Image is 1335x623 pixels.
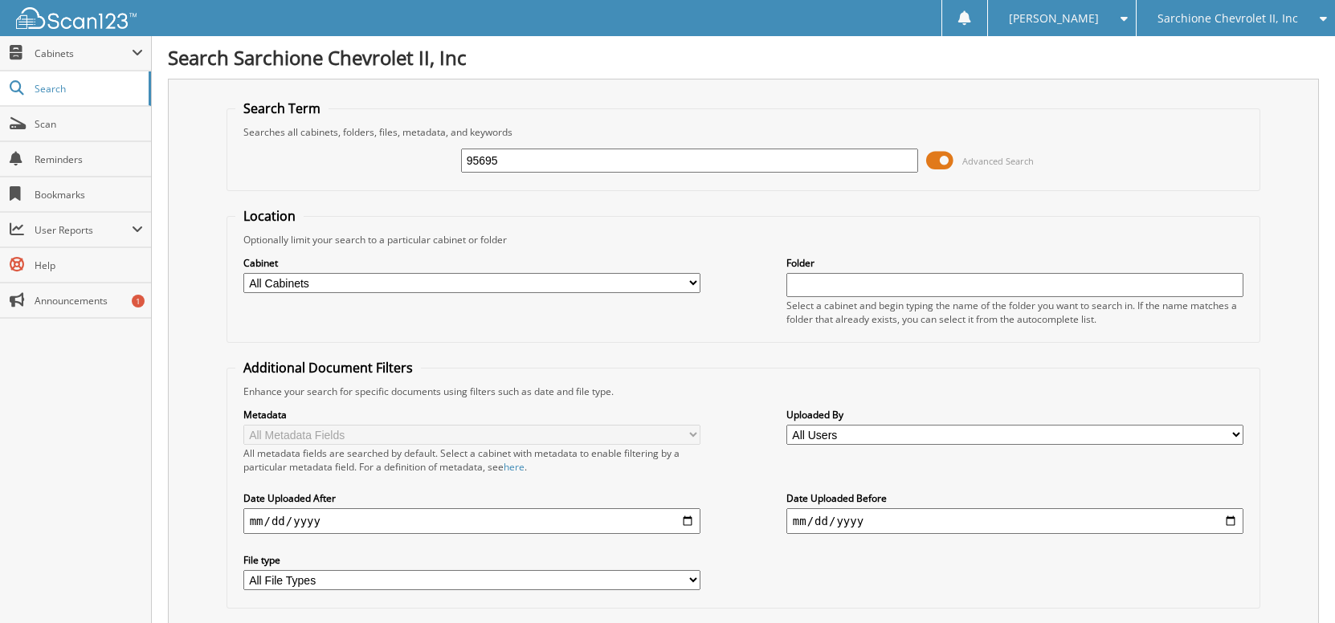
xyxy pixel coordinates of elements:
[962,155,1034,167] span: Advanced Search
[243,408,701,421] label: Metadata
[243,491,701,505] label: Date Uploaded After
[235,359,421,377] legend: Additional Document Filters
[35,153,143,166] span: Reminders
[235,385,1252,398] div: Enhance your search for specific documents using filters such as date and file type.
[132,295,145,307] div: 1
[243,256,701,270] label: Cabinet
[243,446,701,474] div: All metadata fields are searched by default. Select a cabinet with metadata to enable filtering b...
[504,460,525,474] a: here
[168,44,1319,71] h1: Search Sarchione Chevrolet II, Inc
[235,233,1252,246] div: Optionally limit your search to a particular cabinet or folder
[35,188,143,202] span: Bookmarks
[786,508,1244,534] input: end
[786,408,1244,421] label: Uploaded By
[786,299,1244,326] div: Select a cabinet and begin typing the name of the folder you want to search in. If the name match...
[1009,14,1099,23] span: [PERSON_NAME]
[786,491,1244,505] label: Date Uploaded Before
[35,294,143,307] span: Announcements
[243,553,701,567] label: File type
[243,508,701,534] input: start
[786,256,1244,270] label: Folder
[235,100,329,117] legend: Search Term
[35,223,132,237] span: User Reports
[1157,14,1298,23] span: Sarchione Chevrolet II, Inc
[235,207,304,225] legend: Location
[16,7,137,29] img: scan123-logo-white.svg
[35,259,143,272] span: Help
[35,82,141,96] span: Search
[35,117,143,131] span: Scan
[35,47,132,60] span: Cabinets
[235,125,1252,139] div: Searches all cabinets, folders, files, metadata, and keywords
